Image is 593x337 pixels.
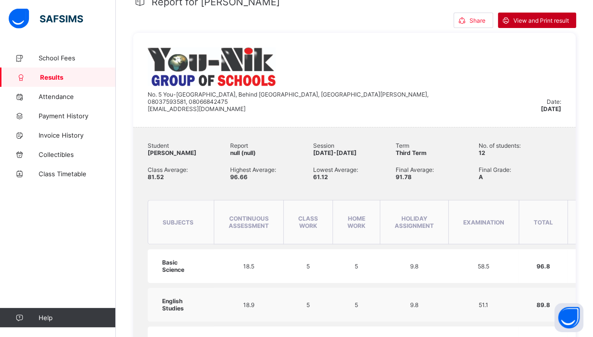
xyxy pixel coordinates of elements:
span: 5 [355,301,358,309]
span: A [479,173,483,181]
span: 9.8 [410,301,418,309]
span: Session [313,142,396,149]
span: Term [396,142,478,149]
span: 89.8 [537,301,550,309]
span: Home Work [347,215,365,229]
span: subjects [163,219,193,226]
span: null (null) [230,149,256,156]
span: Attendance [39,93,116,100]
span: 18.5 [243,263,254,270]
button: Open asap [554,303,583,332]
span: Date: [547,98,561,105]
span: 51.1 [479,301,488,309]
span: [DATE]-[DATE] [313,149,357,156]
span: Holiday Assignment [395,215,434,229]
span: 9.8 [410,263,418,270]
span: 96.66 [230,173,248,181]
span: No. 5 You-[GEOGRAPHIC_DATA], Behind [GEOGRAPHIC_DATA], [GEOGRAPHIC_DATA][PERSON_NAME], 0803759358... [148,91,428,112]
span: Student [148,142,230,149]
span: Help [39,314,115,322]
span: 18.9 [243,301,254,309]
span: Continuous Assessment [229,215,269,229]
span: Highest Average: [230,166,313,173]
span: 5 [306,263,310,270]
span: total [534,219,553,226]
span: School Fees [39,54,116,62]
span: Share [469,17,485,24]
span: English Studies [162,297,184,312]
span: Third Term [396,149,427,156]
span: 91.78 [396,173,412,181]
img: safsims [9,9,83,29]
span: 12 [479,149,485,156]
span: Final Grade: [479,166,561,173]
span: Class Average: [148,166,230,173]
span: Class Work [298,215,318,229]
img: younik.png [148,47,276,86]
span: Report [230,142,313,149]
span: Collectibles [39,151,116,158]
span: 5 [355,263,358,270]
span: Class Timetable [39,170,116,178]
span: 5 [306,301,310,309]
span: Examination [463,219,504,226]
span: View and Print result [513,17,569,24]
span: Results [40,73,116,81]
span: Final Average: [396,166,478,173]
span: 81.52 [148,173,164,181]
span: 96.8 [537,263,550,270]
span: Lowest Average: [313,166,396,173]
span: Basic Science [162,259,184,273]
span: No. of students: [479,142,561,149]
span: 58.5 [478,263,489,270]
span: [DATE] [541,105,561,112]
span: Payment History [39,112,116,120]
span: Invoice History [39,131,116,139]
span: 61.12 [313,173,328,181]
span: [PERSON_NAME] [148,149,196,156]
